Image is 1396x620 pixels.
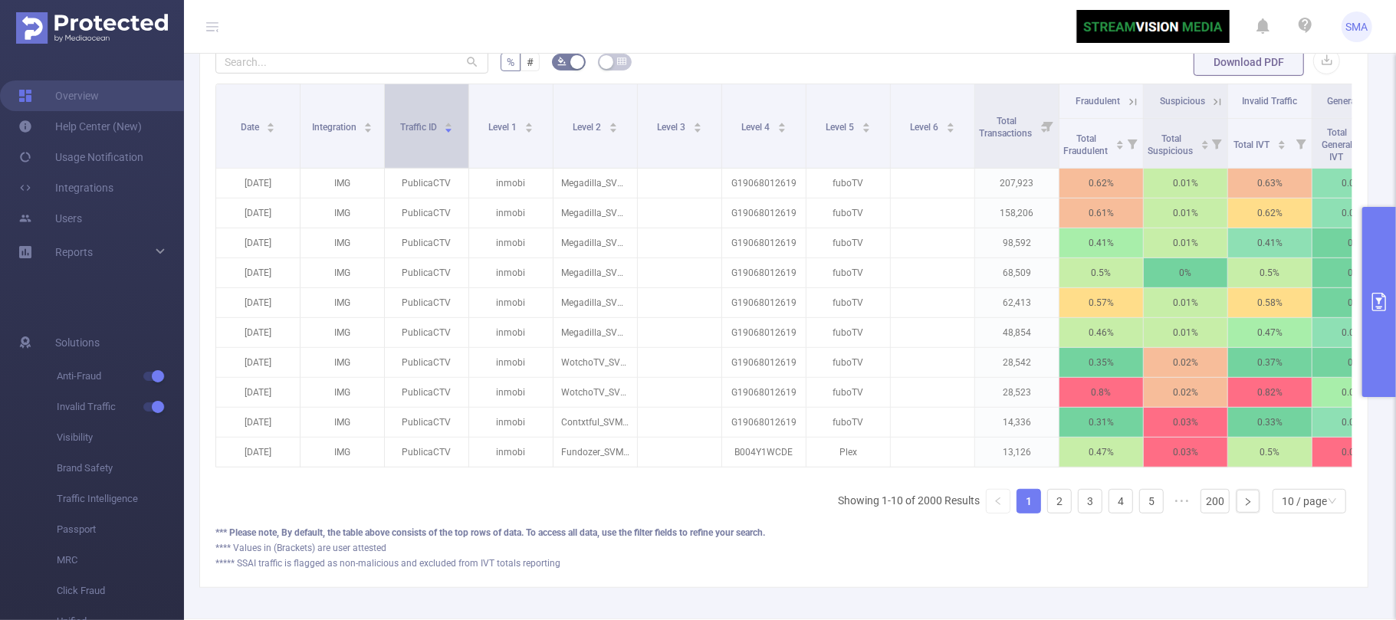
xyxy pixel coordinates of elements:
[722,348,806,377] p: G19068012619
[722,198,806,228] p: G19068012619
[975,198,1059,228] p: 158,206
[385,228,468,258] p: PublicaCTV
[18,172,113,203] a: Integrations
[216,318,300,347] p: [DATE]
[385,258,468,287] p: PublicaCTV
[1201,143,1209,148] i: icon: caret-down
[1312,258,1396,287] p: 0%
[1017,489,1041,513] li: 1
[1144,198,1227,228] p: 0.01%
[1328,96,1375,107] span: General IVT
[524,120,533,125] i: icon: caret-up
[975,348,1059,377] p: 28,542
[1312,378,1396,407] p: 0.02%
[617,57,626,66] i: icon: table
[385,348,468,377] p: PublicaCTV
[16,12,168,44] img: Protected Media
[267,126,275,131] i: icon: caret-down
[1059,318,1143,347] p: 0.46%
[1234,139,1273,150] span: Total IVT
[1079,490,1102,513] a: 3
[946,120,954,125] i: icon: caret-up
[301,169,384,198] p: IMG
[1059,408,1143,437] p: 0.31%
[1228,228,1312,258] p: 0.41%
[1059,288,1143,317] p: 0.57%
[862,126,870,131] i: icon: caret-down
[215,49,488,74] input: Search...
[1017,490,1040,513] a: 1
[1059,169,1143,198] p: 0.62%
[216,348,300,377] p: [DATE]
[301,408,384,437] p: IMG
[1228,198,1312,228] p: 0.62%
[693,126,701,131] i: icon: caret-down
[553,288,637,317] p: Megadilla_SVM_P_Podded_CTV_$4
[363,120,373,130] div: Sort
[1115,138,1125,147] div: Sort
[1322,127,1353,162] span: Total General IVT
[469,258,553,287] p: inmobi
[57,392,184,422] span: Invalid Traffic
[826,122,856,133] span: Level 5
[557,57,567,66] i: icon: bg-colors
[1170,489,1194,513] li: Next 5 Pages
[445,126,453,131] i: icon: caret-down
[777,126,786,131] i: icon: caret-down
[806,438,890,467] p: Plex
[1346,11,1368,42] span: SMA
[216,198,300,228] p: [DATE]
[1278,138,1286,143] i: icon: caret-up
[1228,288,1312,317] p: 0.58%
[657,122,688,133] span: Level 3
[1144,258,1227,287] p: 0%
[1122,119,1143,168] i: Filter menu
[469,318,553,347] p: inmobi
[722,438,806,467] p: B004Y1WCDE
[553,198,637,228] p: Megadilla_SVM_CTV_$4
[1228,258,1312,287] p: 0.5%
[1144,408,1227,437] p: 0.03%
[1170,489,1194,513] span: •••
[777,120,787,130] div: Sort
[1194,48,1304,76] button: Download PDF
[301,258,384,287] p: IMG
[469,228,553,258] p: inmobi
[385,318,468,347] p: PublicaCTV
[1047,489,1072,513] li: 2
[806,408,890,437] p: fuboTV
[469,378,553,407] p: inmobi
[806,198,890,228] p: fuboTV
[216,288,300,317] p: [DATE]
[1109,489,1133,513] li: 4
[1059,258,1143,287] p: 0.5%
[553,228,637,258] p: Megadilla_SVM_P_CTV_$4_Plex
[385,378,468,407] p: PublicaCTV
[364,120,373,125] i: icon: caret-up
[979,116,1034,139] span: Total Transactions
[1059,198,1143,228] p: 0.61%
[722,408,806,437] p: G19068012619
[469,169,553,198] p: inmobi
[573,122,603,133] span: Level 2
[18,80,99,111] a: Overview
[57,484,184,514] span: Traffic Intelligence
[1201,489,1230,513] li: 200
[1312,169,1396,198] p: 0.01%
[215,526,1352,540] div: *** Please note, By default, the table above consists of the top rows of data. To access all data...
[57,422,184,453] span: Visibility
[1144,288,1227,317] p: 0.01%
[1201,138,1210,147] div: Sort
[216,378,300,407] p: [DATE]
[301,318,384,347] p: IMG
[862,120,871,130] div: Sort
[1078,489,1102,513] li: 3
[1148,133,1195,156] span: Total Suspicious
[609,120,618,130] div: Sort
[975,169,1059,198] p: 207,923
[975,408,1059,437] p: 14,336
[975,318,1059,347] p: 48,854
[722,288,806,317] p: G19068012619
[994,497,1003,506] i: icon: left
[806,318,890,347] p: fuboTV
